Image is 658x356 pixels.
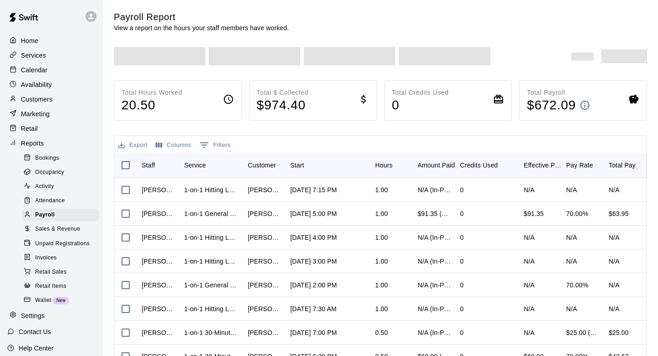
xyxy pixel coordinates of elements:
[519,297,562,321] div: N/A
[7,92,96,106] a: Customers
[35,268,67,277] span: Retail Sales
[375,304,388,313] div: 1.00
[290,185,337,194] div: Sep 16, 2025, 7:15 PM
[22,151,103,165] a: Bookings
[566,233,577,242] div: N/A
[519,226,562,249] div: N/A
[609,257,620,266] div: N/A
[21,65,48,75] p: Calendar
[35,154,59,163] span: Bookings
[519,249,562,273] div: N/A
[375,328,388,337] div: 0.50
[154,138,194,152] button: Select columns
[35,182,54,191] span: Activity
[609,152,636,178] div: Total Pay
[21,124,38,133] p: Retail
[22,279,103,293] a: Retail Items
[116,138,150,152] button: Export
[197,138,233,152] button: Show filters
[566,257,577,266] div: N/A
[22,166,99,179] div: Occupancy
[142,152,155,178] div: Staff
[122,88,182,97] p: Total Hours Worked
[562,152,604,178] div: Pay Rate
[566,280,588,290] div: 70.00%
[290,209,337,218] div: Sep 16, 2025, 5:00 PM
[609,185,620,194] div: N/A
[21,139,44,148] p: Reports
[114,11,289,23] h5: Payroll Report
[142,185,175,194] div: Danny Hill
[22,222,103,237] a: Sales & Revenue
[375,209,388,218] div: 1.00
[375,257,388,266] div: 1.00
[460,328,464,337] div: 0
[184,152,206,178] div: Service
[460,280,464,290] div: 0
[609,328,629,337] div: $25.00
[418,209,451,218] div: $91.35 (Card)
[22,180,103,194] a: Activity
[22,194,103,208] a: Attendance
[418,185,451,194] div: N/A (In-Person)
[122,97,182,113] h4: 20.50
[609,233,620,242] div: N/A
[418,257,451,266] div: N/A (In-Person)
[22,293,103,307] a: WalletNew
[19,327,51,336] p: Contact Us
[519,273,562,297] div: N/A
[248,280,281,290] div: Chris Roepe
[413,152,456,178] div: Amount Paid
[21,311,45,320] p: Settings
[7,136,96,150] div: Reports
[290,328,337,337] div: Sep 15, 2025, 7:00 PM
[566,304,577,313] div: N/A
[460,209,464,218] div: 0
[35,210,55,220] span: Payroll
[7,63,96,77] a: Calendar
[22,209,99,221] div: Payroll
[566,152,593,178] div: Pay Rate
[22,152,99,165] div: Bookings
[566,328,600,337] div: $25.00 (Flat)
[460,257,464,266] div: 0
[519,321,562,345] div: N/A
[184,304,239,313] div: 1-on-1 Hitting Lesson w/ Danny Hill
[19,344,53,353] p: Help Center
[142,304,175,313] div: Danny Hill
[7,309,96,323] a: Settings
[257,88,308,97] p: Total $ Collected
[22,252,99,264] div: Invoices
[375,152,393,178] div: Hours
[527,88,590,97] p: Total Payroll
[53,298,69,303] span: New
[7,49,96,62] a: Services
[460,233,464,242] div: 0
[21,95,53,104] p: Customers
[22,265,103,279] a: Retail Sales
[142,328,175,337] div: Noah Winslow
[375,233,388,242] div: 1.00
[460,152,498,178] div: Credits Used
[184,185,239,194] div: 1-on-1 Hitting Lesson w/ Danny Hill
[418,152,455,178] div: Amount Paid
[35,168,64,177] span: Occupancy
[248,233,281,242] div: Cody Doscher
[7,122,96,135] div: Retail
[22,237,103,251] a: Unpaid Registrations
[184,328,239,337] div: 1-on-1 30-Minute Lesson
[456,152,519,178] div: Credits Used
[375,185,388,194] div: 1.00
[290,304,336,313] div: Sep 16, 2025, 7:30 AM
[248,304,281,313] div: John Findley
[248,185,281,194] div: Steve Miller
[137,152,180,178] div: Staff
[519,178,562,202] div: N/A
[604,152,647,178] div: Total Pay
[418,280,451,290] div: N/A (In-Person)
[7,34,96,48] div: Home
[184,280,239,290] div: 1-on-1 General Lesson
